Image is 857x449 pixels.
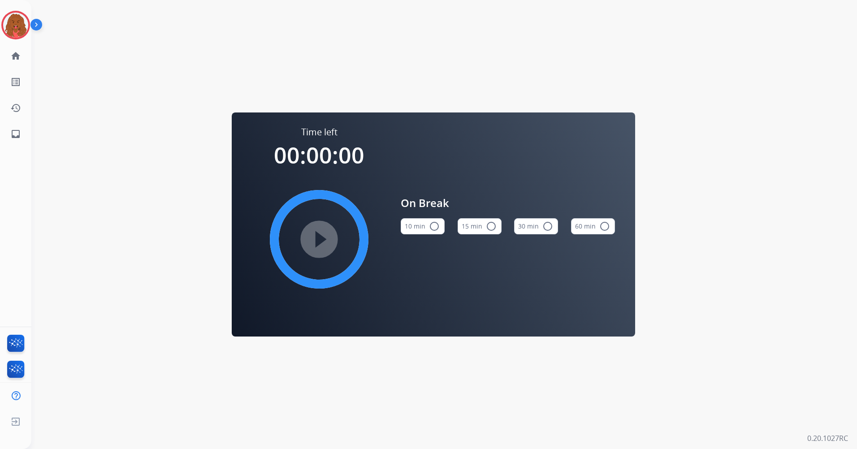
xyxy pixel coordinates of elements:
span: On Break [401,195,615,211]
span: Time left [301,126,338,138]
mat-icon: radio_button_unchecked [599,221,610,232]
mat-icon: list_alt [10,77,21,87]
p: 0.20.1027RC [807,433,848,444]
img: avatar [3,13,28,38]
mat-icon: home [10,51,21,61]
button: 30 min [514,218,558,234]
mat-icon: history [10,103,21,113]
mat-icon: radio_button_unchecked [542,221,553,232]
button: 15 min [458,218,502,234]
button: 60 min [571,218,615,234]
mat-icon: radio_button_unchecked [486,221,497,232]
button: 10 min [401,218,445,234]
mat-icon: radio_button_unchecked [429,221,440,232]
span: 00:00:00 [274,140,364,170]
mat-icon: inbox [10,129,21,139]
